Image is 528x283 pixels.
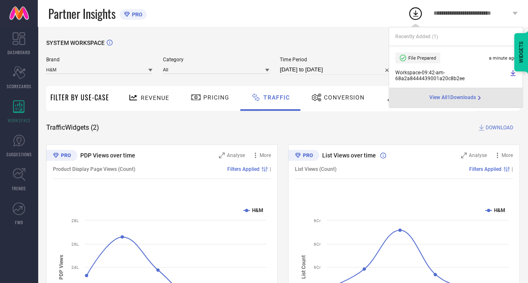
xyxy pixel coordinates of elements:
a: View All1Downloads [429,94,483,101]
div: Premium [46,150,77,162]
span: FWD [15,219,23,225]
span: Traffic [263,94,290,101]
span: | [512,166,513,172]
text: 24L [71,265,79,270]
span: Category [163,57,269,63]
tspan: PDP Views [58,254,64,279]
span: Time Period [280,57,393,63]
span: Traffic Widgets ( 2 ) [46,123,99,132]
span: File Prepared [408,55,436,61]
span: Revenue [141,94,169,101]
span: Recently Added ( 1 ) [395,34,438,39]
span: WORKSPACE [8,117,31,123]
span: Pricing [203,94,229,101]
span: DOWNLOAD [486,123,513,132]
div: Open download list [408,6,423,21]
tspan: List Count [301,255,307,279]
span: a minute ago [489,55,516,61]
div: Open download page [429,94,483,101]
span: View All 1 Downloads [429,94,476,101]
span: DASHBOARD [8,49,30,55]
span: SCORECARDS [7,83,32,89]
a: Download [510,70,516,81]
span: SYSTEM WORKSPACE [46,39,105,46]
span: More [260,152,271,158]
span: Analyse [227,152,245,158]
text: H&M [494,207,505,213]
span: List Views (Count) [295,166,336,172]
input: Select time period [280,65,393,75]
svg: Zoom [461,152,467,158]
span: Workspace - 09:42-am - 68a2a8444439001a20c8b2ee [395,70,507,81]
text: 26L [71,242,79,246]
div: Premium [288,150,319,162]
span: Filter By Use-Case [50,92,109,102]
text: 28L [71,218,79,223]
svg: Zoom [219,152,225,158]
span: SUGGESTIONS [6,151,32,157]
span: Filters Applied [469,166,502,172]
text: 6Cr [314,218,321,223]
text: 6Cr [314,265,321,270]
span: Filters Applied [227,166,260,172]
span: List Views over time [322,152,376,159]
span: Partner Insights [48,5,116,22]
span: More [502,152,513,158]
span: Product Display Page Views (Count) [53,166,135,172]
span: Analyse [469,152,487,158]
span: PDP Views over time [80,152,135,159]
span: Conversion [324,94,365,101]
span: Brand [46,57,152,63]
span: PRO [130,11,142,18]
span: | [270,166,271,172]
text: 6Cr [314,242,321,246]
text: H&M [252,207,263,213]
span: TRENDS [12,185,26,191]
